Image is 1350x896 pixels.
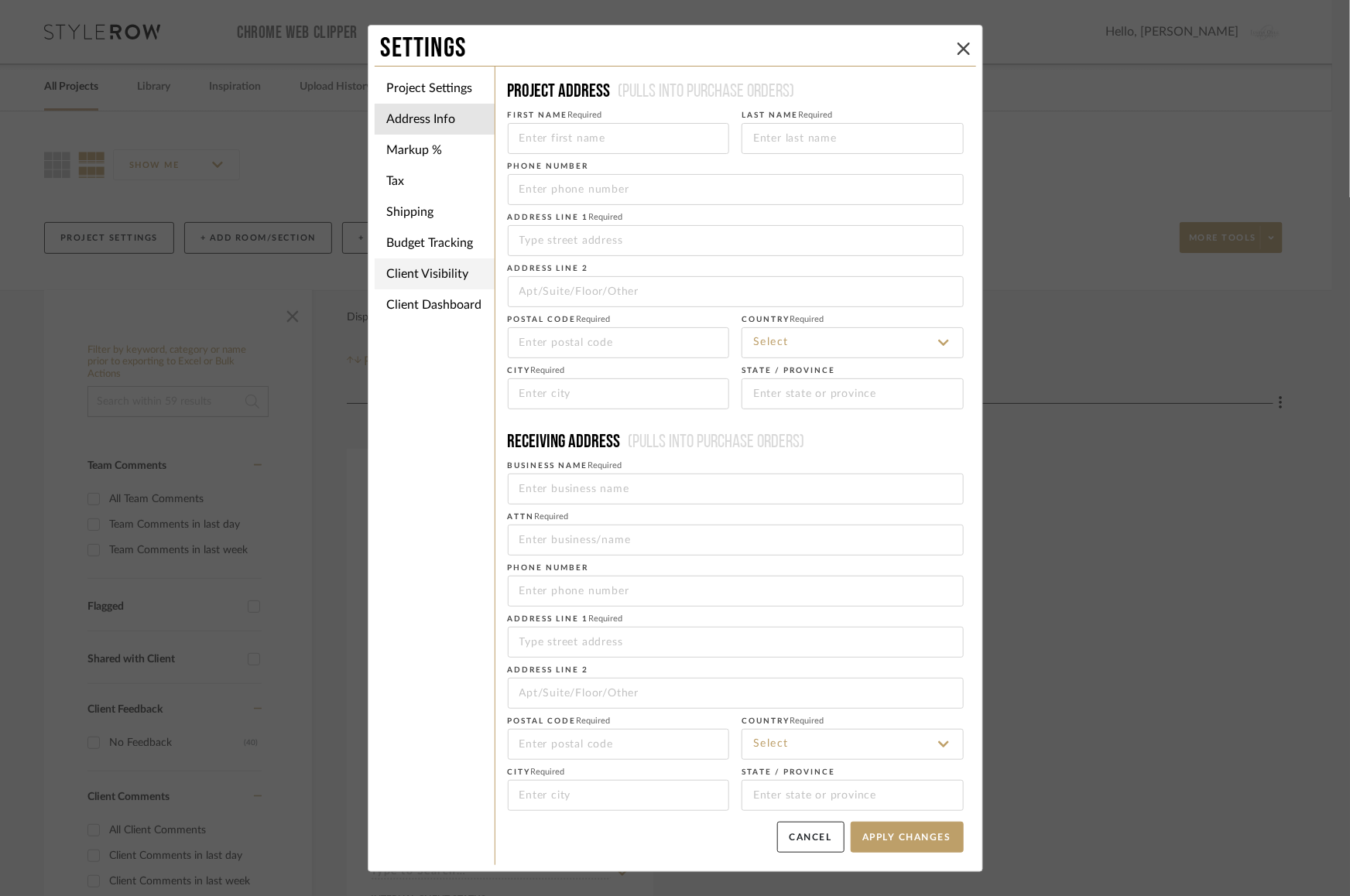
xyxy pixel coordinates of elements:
[508,378,730,409] input: Enter city
[508,315,611,324] label: Postal code
[742,366,835,375] label: State / province
[508,225,964,256] input: Type street address
[742,378,964,409] input: Enter state or province
[508,111,602,120] label: First Name
[790,716,824,725] span: Required
[508,213,623,222] label: Address Line 1
[742,123,964,154] input: Enter last name
[611,83,795,101] span: (Pulls into purchase orders)
[742,780,964,811] input: Enter state or province
[508,366,565,375] label: City
[508,780,730,811] input: Enter city
[508,716,611,726] label: Postal code
[851,822,964,853] button: Apply Changes
[508,123,730,154] input: Enter first name
[508,665,589,675] label: Address Line 2
[375,227,495,258] li: Budget Tracking
[589,213,623,221] span: Required
[508,162,589,171] label: Phone number
[588,461,622,470] span: Required
[798,111,832,119] span: Required
[790,315,824,323] span: Required
[508,429,964,455] h4: Receiving address
[535,512,569,521] span: Required
[531,768,565,776] span: Required
[508,461,622,470] label: Business Name
[375,258,495,289] li: Client Visibility
[508,614,623,624] label: Address Line 1
[381,32,951,66] div: Settings
[508,729,730,760] input: Enter postal code
[375,289,495,320] li: Client Dashboard
[742,327,964,358] input: Select
[375,104,495,135] li: Address Info
[568,111,602,119] span: Required
[508,79,964,104] h4: Project Address
[508,512,569,522] label: ATTN
[508,327,730,358] input: Enter postal code
[621,433,805,452] span: (Pulls into purchase orders)
[777,822,845,853] button: Cancel
[508,264,589,273] label: Address Line 2
[375,73,495,104] li: Project Settings
[508,525,964,556] input: Enter business/name
[375,166,495,197] li: Tax
[742,315,824,324] label: Country
[508,563,589,573] label: Phone number
[742,111,832,120] label: Last Name
[589,614,623,623] span: Required
[375,197,495,227] li: Shipping
[577,716,611,725] span: Required
[508,474,964,504] input: Enter business name
[508,174,964,205] input: Enter phone number
[375,135,495,166] li: Markup %
[742,729,964,760] input: Select
[508,678,964,709] input: Apt/Suite/Floor/Other
[508,627,964,658] input: Type street address
[508,768,565,777] label: City
[742,768,835,777] label: State / province
[508,576,964,607] input: Enter phone number
[508,276,964,307] input: Apt/Suite/Floor/Other
[577,315,611,323] span: Required
[531,366,565,374] span: Required
[742,716,824,726] label: Country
